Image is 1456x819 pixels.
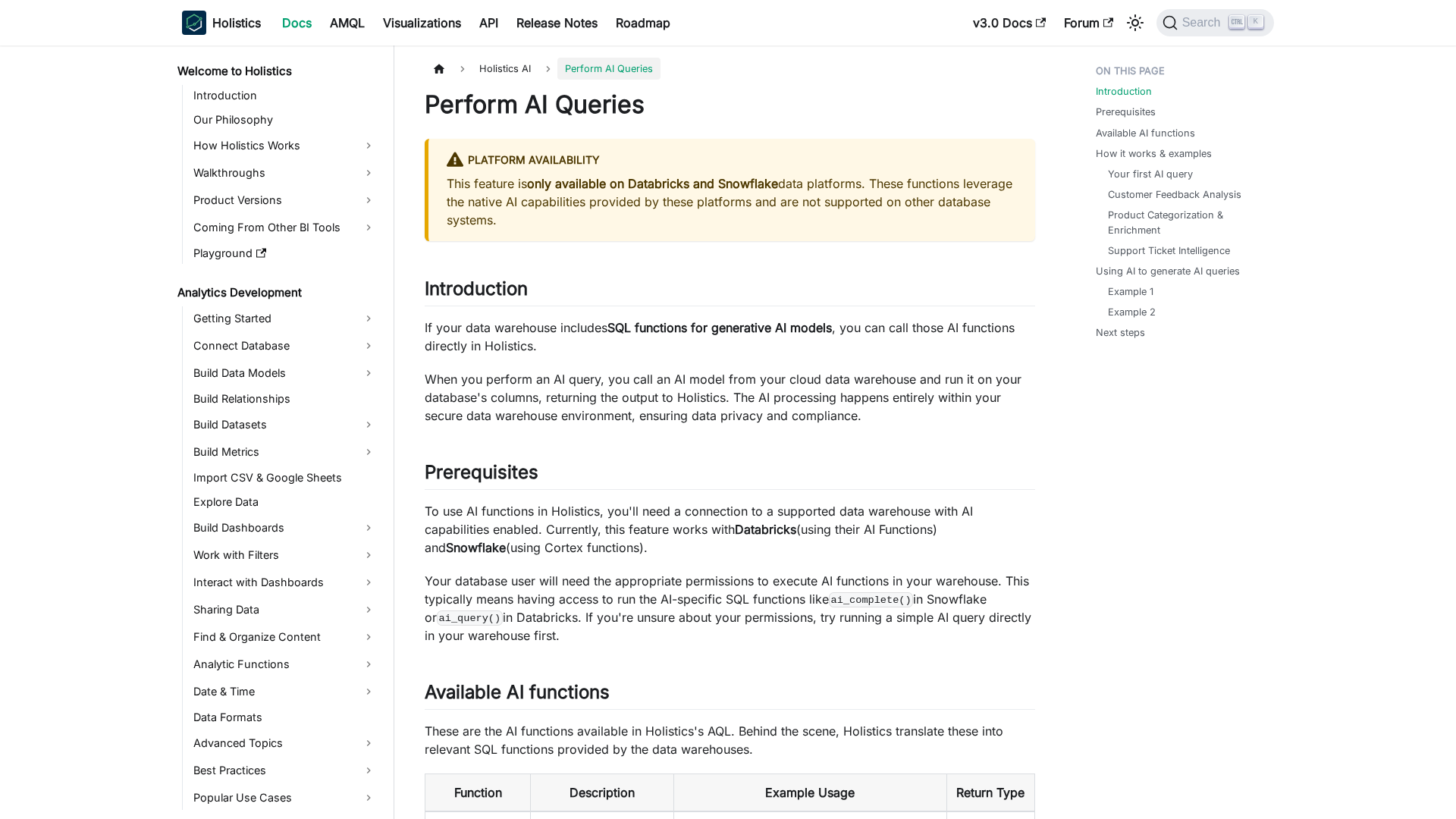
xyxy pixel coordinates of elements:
p: Your database user will need the appropriate permissions to execute AI functions in your warehous... [425,572,1035,645]
strong: Snowflake [446,540,506,555]
a: Introduction [189,85,381,106]
span: Search [1178,16,1230,30]
p: To use AI functions in Holistics, you'll need a connection to a supported data warehouse with AI ... [425,502,1035,557]
p: If your data warehouse includes , you can call those AI functions directly in Holistics. [425,318,1035,355]
th: Return Type [946,774,1034,812]
strong: only available on Databricks and Snowflake [527,176,778,191]
a: Visualizations [374,11,470,35]
a: Explore Data [189,491,381,513]
a: Walkthroughs [189,161,381,185]
a: Using AI to generate AI queries [1096,264,1240,278]
a: Product Categorization & Enrichment [1108,208,1259,237]
a: Example 1 [1108,284,1153,299]
b: Holistics [212,14,261,32]
a: Coming From Other BI Tools [189,215,381,240]
h2: Prerequisites [425,461,1035,490]
a: Analytic Functions [189,652,381,676]
div: Platform Availability [447,151,1017,171]
h1: Perform AI Queries [425,89,1035,120]
a: Interact with Dashboards [189,570,381,595]
a: Welcome to Holistics [173,61,381,82]
h2: Introduction [425,278,1035,306]
a: Docs [273,11,321,35]
a: Build Metrics [189,440,381,464]
span: Holistics AI [472,58,538,80]
a: Roadmap [607,11,679,35]
a: Release Notes [507,11,607,35]
a: Home page [425,58,453,80]
a: How Holistics Works [189,133,381,158]
a: v3.0 Docs [964,11,1055,35]
a: Support Ticket Intelligence [1108,243,1230,258]
a: Build Dashboards [189,516,381,540]
a: Next steps [1096,325,1145,340]
a: Import CSV & Google Sheets [189,467,381,488]
a: Analytics Development [173,282,381,303]
a: Our Philosophy [189,109,381,130]
a: Date & Time [189,679,381,704]
button: Search (Ctrl+K) [1156,9,1274,36]
strong: Databricks [735,522,796,537]
a: How it works & examples [1096,146,1212,161]
a: Getting Started [189,306,381,331]
button: Switch between dark and light mode (currently light mode) [1123,11,1147,35]
p: When you perform an AI query, you call an AI model from your cloud data warehouse and run it on y... [425,370,1035,425]
kbd: K [1248,15,1263,29]
a: Forum [1055,11,1122,35]
a: API [470,11,507,35]
a: Introduction [1096,84,1152,99]
a: Connect Database [189,334,381,358]
a: Sharing Data [189,598,381,622]
a: Product Versions [189,188,381,212]
nav: Docs sidebar [167,45,394,819]
a: Playground [189,243,381,264]
strong: SQL functions for generative AI models [607,320,832,335]
p: These are the AI functions available in Holistics's AQL. Behind the scene, Holistics translate th... [425,722,1035,758]
th: Function [425,774,531,812]
a: Your first AI query [1108,167,1193,181]
a: HolisticsHolistics [182,11,261,35]
nav: Breadcrumbs [425,58,1035,80]
code: ai_query() [437,610,503,626]
code: ai_complete() [829,592,913,607]
span: Perform AI Queries [557,58,661,80]
a: Popular Use Cases [189,786,381,810]
a: Work with Filters [189,543,381,567]
h2: Available AI functions [425,681,1035,710]
a: Available AI functions [1096,126,1195,140]
a: Find & Organize Content [189,625,381,649]
a: Advanced Topics [189,731,381,755]
a: Example 2 [1108,305,1156,319]
a: Data Formats [189,707,381,728]
a: Build Data Models [189,361,381,385]
a: Build Relationships [189,388,381,409]
a: Customer Feedback Analysis [1108,187,1241,202]
th: Description [531,774,674,812]
img: Holistics [182,11,206,35]
a: Best Practices [189,758,381,783]
a: Prerequisites [1096,105,1156,119]
p: This feature is data platforms. These functions leverage the native AI capabilities provided by t... [447,174,1017,229]
a: Build Datasets [189,413,381,437]
th: Example Usage [673,774,946,812]
a: AMQL [321,11,374,35]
